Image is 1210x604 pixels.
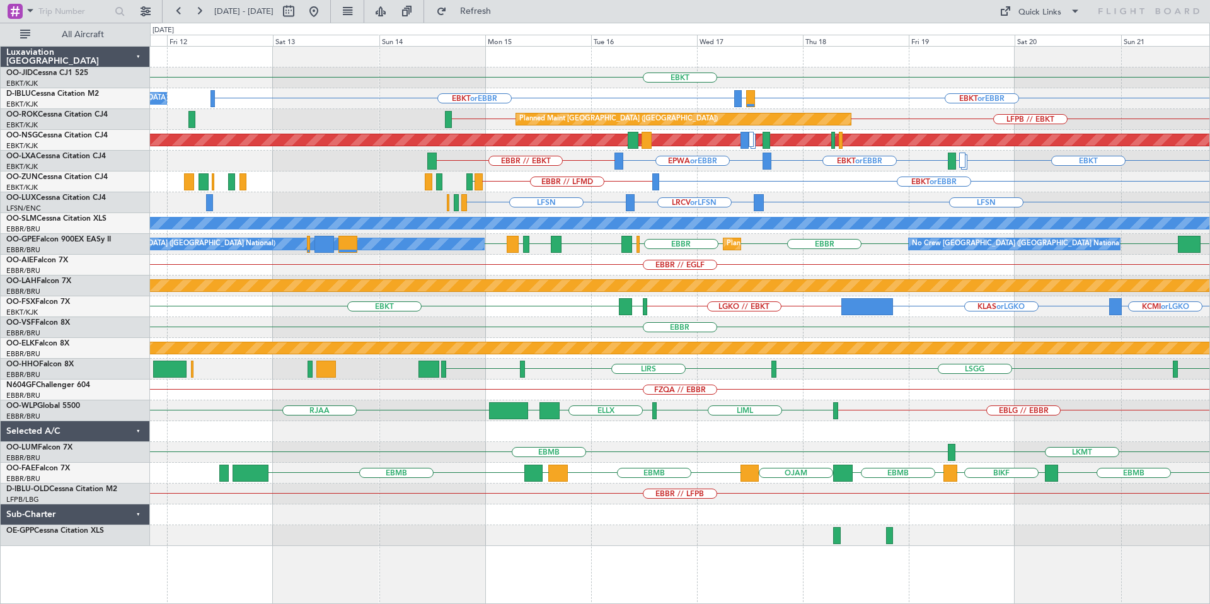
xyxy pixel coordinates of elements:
a: EBKT/KJK [6,141,38,151]
a: EBBR/BRU [6,412,40,421]
a: LFPB/LBG [6,495,39,504]
a: EBBR/BRU [6,224,40,234]
button: Quick Links [993,1,1086,21]
div: Planned Maint [GEOGRAPHIC_DATA] ([GEOGRAPHIC_DATA] National) [727,235,955,253]
a: OO-FAEFalcon 7X [6,465,70,472]
div: No Crew [GEOGRAPHIC_DATA] ([GEOGRAPHIC_DATA] National) [912,235,1123,253]
span: OO-AIE [6,257,33,264]
div: Fri 19 [909,35,1015,46]
span: OO-VSF [6,319,35,327]
a: EBBR/BRU [6,287,40,296]
a: EBBR/BRU [6,453,40,463]
span: OO-ELK [6,340,35,347]
div: Fri 12 [167,35,273,46]
input: Trip Number [38,2,111,21]
a: EBKT/KJK [6,120,38,130]
a: EBKT/KJK [6,162,38,171]
a: OO-FSXFalcon 7X [6,298,70,306]
div: Sat 20 [1015,35,1121,46]
a: EBKT/KJK [6,100,38,109]
a: OO-VSFFalcon 8X [6,319,70,327]
div: Quick Links [1018,6,1061,19]
a: OO-ROKCessna Citation CJ4 [6,111,108,119]
a: OO-LXACessna Citation CJ4 [6,153,106,160]
a: OO-WLPGlobal 5500 [6,402,80,410]
a: OO-JIDCessna CJ1 525 [6,69,88,77]
a: OO-LUMFalcon 7X [6,444,72,451]
span: OO-HHO [6,361,39,368]
span: All Aircraft [33,30,133,39]
span: OO-FAE [6,465,35,472]
span: OO-SLM [6,215,37,223]
span: OO-ROK [6,111,38,119]
div: Thu 18 [803,35,909,46]
button: All Aircraft [14,25,137,45]
span: N604GF [6,381,36,389]
a: EBKT/KJK [6,79,38,88]
span: OO-ZUN [6,173,38,181]
span: Refresh [449,7,502,16]
span: OO-LUX [6,194,36,202]
a: OO-ZUNCessna Citation CJ4 [6,173,108,181]
span: D-IBLU-OLD [6,485,49,493]
a: EBBR/BRU [6,328,40,338]
a: OO-LUXCessna Citation CJ4 [6,194,106,202]
span: [DATE] - [DATE] [214,6,274,17]
button: Refresh [430,1,506,21]
span: OO-LUM [6,444,38,451]
a: EBBR/BRU [6,474,40,484]
a: N604GFChallenger 604 [6,381,90,389]
a: EBKT/KJK [6,308,38,317]
a: OO-ELKFalcon 8X [6,340,69,347]
span: OO-LXA [6,153,36,160]
a: EBBR/BRU [6,349,40,359]
a: EBKT/KJK [6,183,38,192]
a: OO-HHOFalcon 8X [6,361,74,368]
div: Wed 17 [697,35,803,46]
div: No Crew [GEOGRAPHIC_DATA] ([GEOGRAPHIC_DATA] National) [64,235,275,253]
span: D-IBLU [6,90,31,98]
div: Mon 15 [485,35,591,46]
a: OO-NSGCessna Citation CJ4 [6,132,108,139]
a: OO-AIEFalcon 7X [6,257,68,264]
span: OE-GPP [6,527,34,535]
div: [DATE] [153,25,174,36]
span: OO-JID [6,69,33,77]
div: Planned Maint [GEOGRAPHIC_DATA] ([GEOGRAPHIC_DATA]) [519,110,718,129]
span: OO-FSX [6,298,35,306]
span: OO-WLP [6,402,37,410]
a: D-IBLUCessna Citation M2 [6,90,99,98]
a: OE-GPPCessna Citation XLS [6,527,104,535]
a: OO-LAHFalcon 7X [6,277,71,285]
div: Tue 16 [591,35,697,46]
a: OO-GPEFalcon 900EX EASy II [6,236,111,243]
div: Sat 13 [273,35,379,46]
span: OO-GPE [6,236,36,243]
span: OO-NSG [6,132,38,139]
a: LFSN/ENC [6,204,41,213]
a: EBBR/BRU [6,391,40,400]
a: OO-SLMCessna Citation XLS [6,215,107,223]
a: EBBR/BRU [6,245,40,255]
div: Sun 14 [379,35,485,46]
span: OO-LAH [6,277,37,285]
a: EBBR/BRU [6,266,40,276]
a: EBBR/BRU [6,370,40,380]
a: D-IBLU-OLDCessna Citation M2 [6,485,117,493]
